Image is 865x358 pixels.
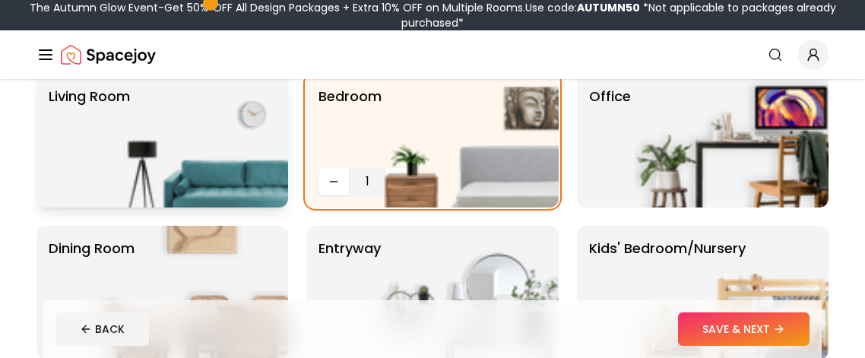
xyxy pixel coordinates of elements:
[61,40,156,70] img: Spacejoy Logo
[318,168,349,195] button: Decrease quantity
[55,312,149,346] button: BACK
[49,238,135,347] p: Dining Room
[678,312,810,346] button: SAVE & NEXT
[93,74,288,208] img: Living Room
[634,74,829,208] img: Office
[589,238,746,347] p: Kids' Bedroom/Nursery
[318,238,381,347] p: entryway
[364,74,559,208] img: Bedroom
[589,86,631,195] p: Office
[36,30,829,79] nav: Global
[61,40,156,70] a: Spacejoy
[355,173,379,191] span: 1
[318,86,382,162] p: Bedroom
[49,86,130,195] p: Living Room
